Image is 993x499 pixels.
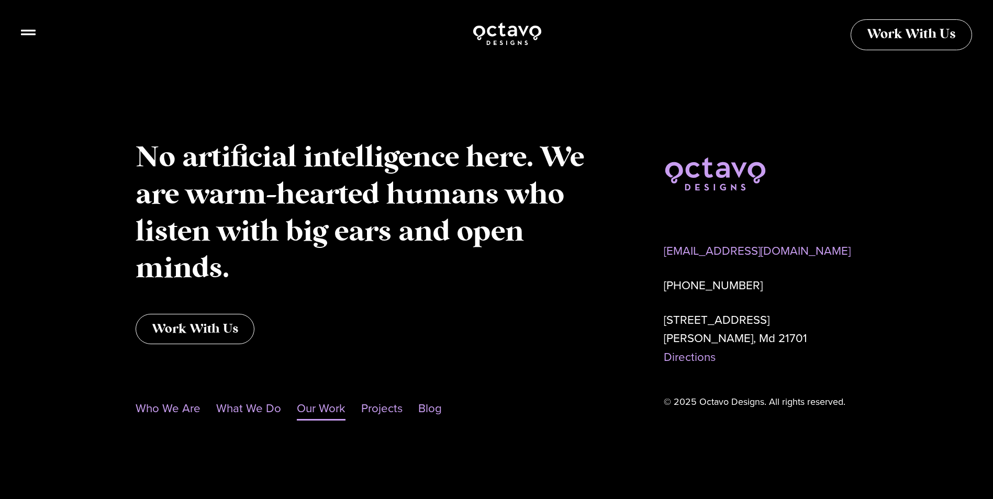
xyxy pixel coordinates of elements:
[867,28,956,41] span: Work With Us
[297,396,345,421] a: Our Work
[664,276,858,295] p: [PHONE_NUMBER]
[136,396,601,421] nav: Menu
[152,323,238,335] span: Work With Us
[136,140,601,288] p: No artificial intelligence here. We are warm-hearted humans who listen with big ears and open minds.
[136,314,254,344] a: Work With Us
[216,396,281,421] a: What We Do
[664,348,716,366] a: Directions
[664,242,851,259] a: [EMAIL_ADDRESS][DOMAIN_NAME]
[418,396,442,421] a: Blog
[136,396,200,421] a: Who We Are
[472,21,542,47] img: Octavo Designs Logo in White
[851,19,972,50] a: Work With Us
[664,393,858,412] div: © 2025 Octavo Designs. All rights reserved.
[664,311,858,367] p: [STREET_ADDRESS] [PERSON_NAME], Md 21701
[361,396,403,421] a: Projects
